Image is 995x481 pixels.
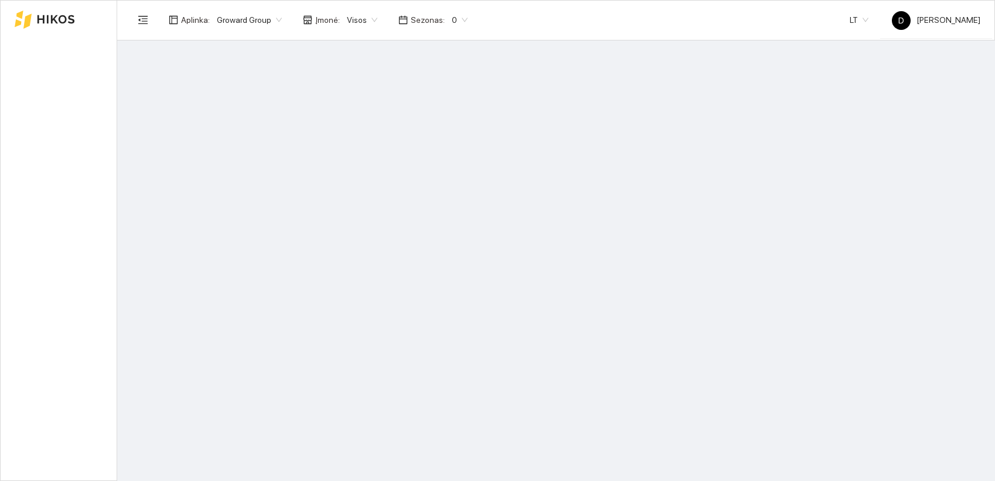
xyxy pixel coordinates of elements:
[850,11,868,29] span: LT
[452,11,468,29] span: 0
[347,11,377,29] span: Visos
[138,15,148,25] span: menu-fold
[131,8,155,32] button: menu-fold
[181,13,210,26] span: Aplinka :
[169,15,178,25] span: layout
[398,15,408,25] span: calendar
[411,13,445,26] span: Sezonas :
[892,15,980,25] span: [PERSON_NAME]
[898,11,904,30] span: D
[315,13,340,26] span: Įmonė :
[217,11,282,29] span: Groward Group
[303,15,312,25] span: shop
